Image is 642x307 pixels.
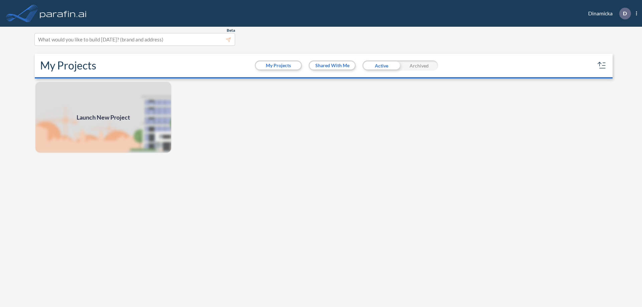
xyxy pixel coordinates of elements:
[35,81,172,153] img: add
[227,28,235,33] span: Beta
[623,10,627,16] p: D
[362,60,400,70] div: Active
[38,7,88,20] img: logo
[310,61,355,69] button: Shared With Me
[77,113,130,122] span: Launch New Project
[256,61,301,69] button: My Projects
[400,60,438,70] div: Archived
[578,8,637,19] div: Dinamicka
[35,81,172,153] a: Launch New Project
[597,60,607,71] button: sort
[40,59,96,72] h2: My Projects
